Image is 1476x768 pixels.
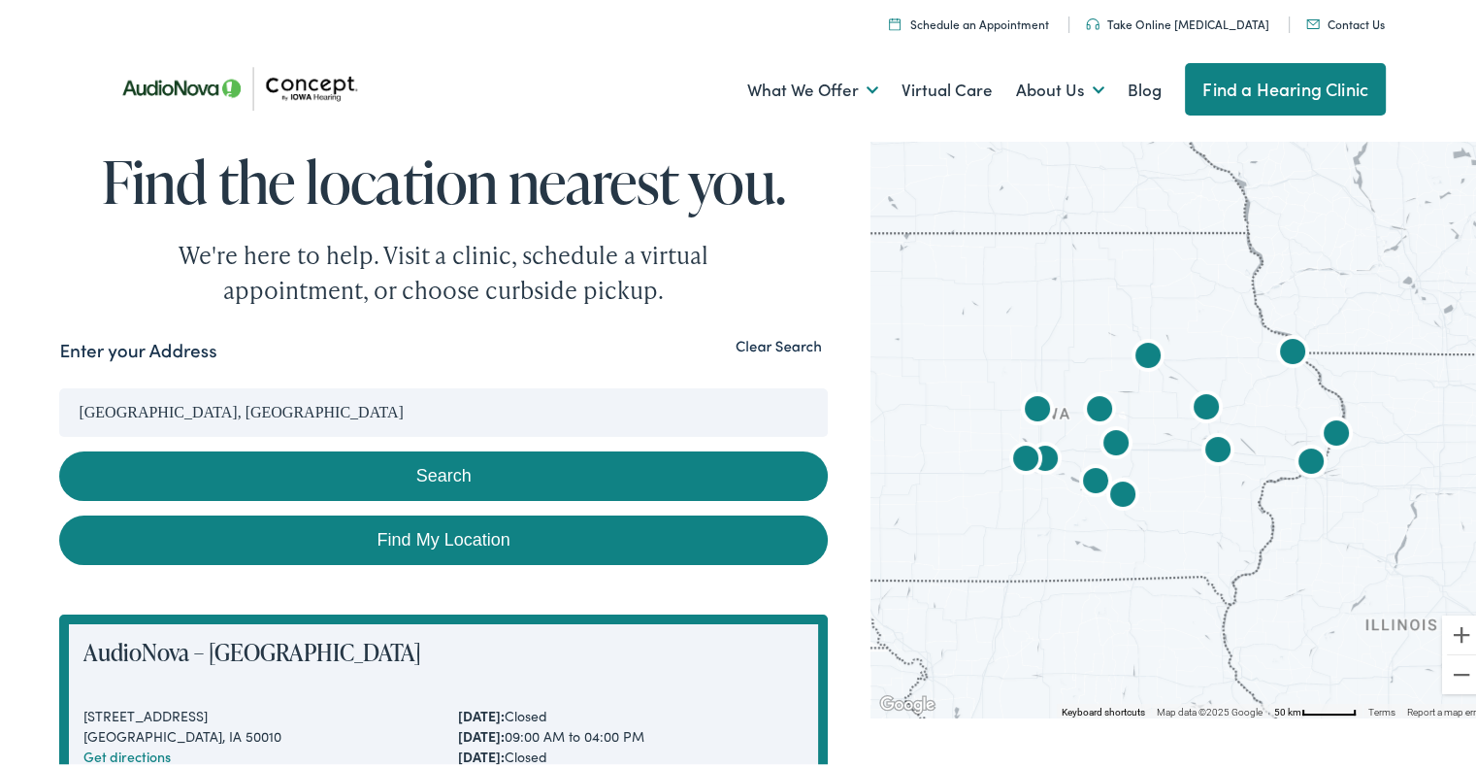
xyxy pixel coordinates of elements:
[83,743,171,762] a: Get directions
[83,702,429,722] div: [STREET_ADDRESS]
[1128,50,1162,122] a: Blog
[59,146,827,210] h1: Find the location nearest you.
[1086,15,1099,26] img: utility icon
[889,14,901,26] img: A calendar icon to schedule an appointment at Concept by Iowa Hearing.
[133,234,754,304] div: We're here to help. Visit a clinic, schedule a virtual appointment, or choose curbside pickup.
[730,333,828,351] button: Clear Search
[1306,16,1320,25] img: utility icon
[1195,425,1241,472] div: AudioNova
[889,12,1049,28] a: Schedule an Appointment
[1185,59,1386,112] a: Find a Hearing Clinic
[1099,470,1146,517] div: Concept by Iowa Hearing by AudioNova
[1076,384,1123,431] div: AudioNova
[59,384,827,433] input: Enter your address or zip code
[1313,409,1360,455] div: AudioNova
[1269,327,1316,374] div: Concept by Iowa Hearing by AudioNova
[902,50,993,122] a: Virtual Care
[458,702,505,721] strong: [DATE]:
[1086,12,1269,28] a: Take Online [MEDICAL_DATA]
[1016,50,1104,122] a: About Us
[875,688,939,714] a: Open this area in Google Maps (opens a new window)
[1062,702,1145,716] button: Keyboard shortcuts
[1022,434,1068,481] div: AudioNova
[1014,384,1061,431] div: Concept by Iowa Hearing by AudioNova
[1093,418,1139,465] div: Concept by Iowa Hearing by AudioNova
[59,512,827,561] a: Find My Location
[1157,703,1263,714] span: Map data ©2025 Google
[83,722,429,743] div: [GEOGRAPHIC_DATA], IA 50010
[1072,456,1119,503] div: Concept by Iowa Hearing by AudioNova
[1274,703,1301,714] span: 50 km
[875,688,939,714] img: Google
[1288,437,1334,484] div: AudioNova
[59,333,216,361] label: Enter your Address
[747,50,878,122] a: What We Offer
[1268,700,1362,714] button: Map Scale: 50 km per 53 pixels
[1368,703,1395,714] a: Terms (opens in new tab)
[1002,434,1049,481] div: AudioNova
[1306,12,1385,28] a: Contact Us
[83,632,421,664] a: AudioNova – [GEOGRAPHIC_DATA]
[59,448,827,497] button: Search
[458,743,505,762] strong: [DATE]:
[1125,331,1171,378] div: AudioNova
[458,722,505,742] strong: [DATE]:
[1183,383,1230,429] div: AudioNova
